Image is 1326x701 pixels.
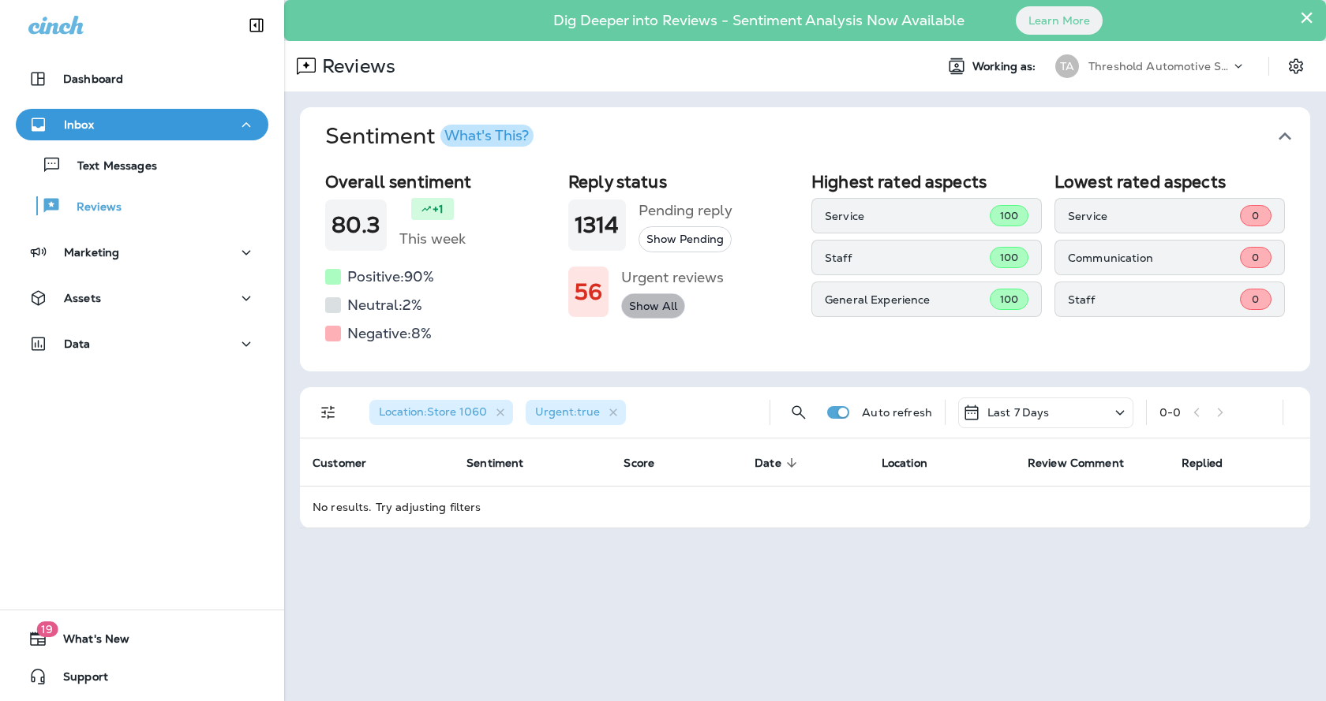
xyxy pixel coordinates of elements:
span: Sentiment [466,456,544,470]
span: 19 [36,621,58,637]
span: Replied [1182,457,1223,470]
button: Dashboard [16,63,268,95]
td: No results. Try adjusting filters [300,486,1310,528]
h5: Urgent reviews [621,265,724,290]
p: Staff [1068,293,1240,306]
span: Location [882,457,927,470]
div: TA [1055,54,1079,78]
span: Date [755,456,802,470]
p: Dashboard [63,73,123,85]
h1: 1314 [575,212,620,238]
button: Show Pending [639,226,732,252]
p: Staff [825,252,990,264]
button: 19What's New [16,623,268,654]
h5: Neutral: 2 % [347,293,422,318]
span: Support [47,670,108,689]
h2: Reply status [568,172,799,192]
button: Filters [313,397,344,428]
div: What's This? [444,129,529,143]
span: Review Comment [1028,456,1144,470]
p: Inbox [64,118,94,131]
span: What's New [47,632,129,651]
span: Review Comment [1028,457,1124,470]
p: General Experience [825,293,990,306]
span: 100 [1000,293,1018,306]
p: Service [825,210,990,222]
p: Reviews [61,200,122,215]
button: Learn More [1016,6,1103,35]
h5: Negative: 8 % [347,321,432,346]
button: Marketing [16,237,268,268]
h2: Overall sentiment [325,172,556,192]
h1: 56 [575,279,602,305]
button: Collapse Sidebar [234,9,279,41]
span: Customer [313,456,387,470]
p: Last 7 Days [987,406,1050,419]
p: Assets [64,292,101,304]
span: 0 [1252,293,1259,306]
button: Support [16,661,268,692]
p: Dig Deeper into Reviews - Sentiment Analysis Now Available [508,18,1010,23]
div: 0 - 0 [1159,406,1181,419]
button: Show All [621,293,685,319]
p: +1 [433,201,444,217]
button: Settings [1282,52,1310,80]
h2: Highest rated aspects [811,172,1042,192]
p: Marketing [64,246,119,259]
span: 0 [1252,251,1259,264]
h5: Positive: 90 % [347,264,434,289]
p: Auto refresh [862,406,932,419]
span: Location : Store 1060 [379,405,487,419]
button: Reviews [16,189,268,222]
span: Location [882,456,948,470]
div: Urgent:true [526,400,626,425]
p: Communication [1068,252,1240,264]
span: Replied [1182,456,1243,470]
h5: Pending reply [639,198,732,223]
span: Customer [313,457,366,470]
button: What's This? [440,125,534,147]
p: Service [1068,210,1240,222]
div: Location:Store 1060 [369,400,513,425]
span: 100 [1000,209,1018,222]
span: 100 [1000,251,1018,264]
span: Urgent : true [535,405,600,419]
button: Assets [16,282,268,314]
h1: 80.3 [331,212,380,238]
button: Text Messages [16,148,268,181]
span: Score [624,456,675,470]
h2: Lowest rated aspects [1054,172,1285,192]
button: Search Reviews [783,397,815,428]
span: Date [755,457,781,470]
button: Inbox [16,109,268,140]
p: Threshold Automotive Service dba Grease Monkey [1088,60,1230,73]
p: Text Messages [62,159,157,174]
button: SentimentWhat's This? [313,107,1323,166]
div: SentimentWhat's This? [300,166,1310,371]
h1: Sentiment [325,123,534,150]
span: 0 [1252,209,1259,222]
button: Close [1299,5,1314,30]
span: Sentiment [466,457,523,470]
span: Working as: [972,60,1039,73]
h5: This week [399,226,466,252]
p: Reviews [316,54,395,78]
span: Score [624,457,654,470]
button: Data [16,328,268,360]
p: Data [64,337,91,350]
